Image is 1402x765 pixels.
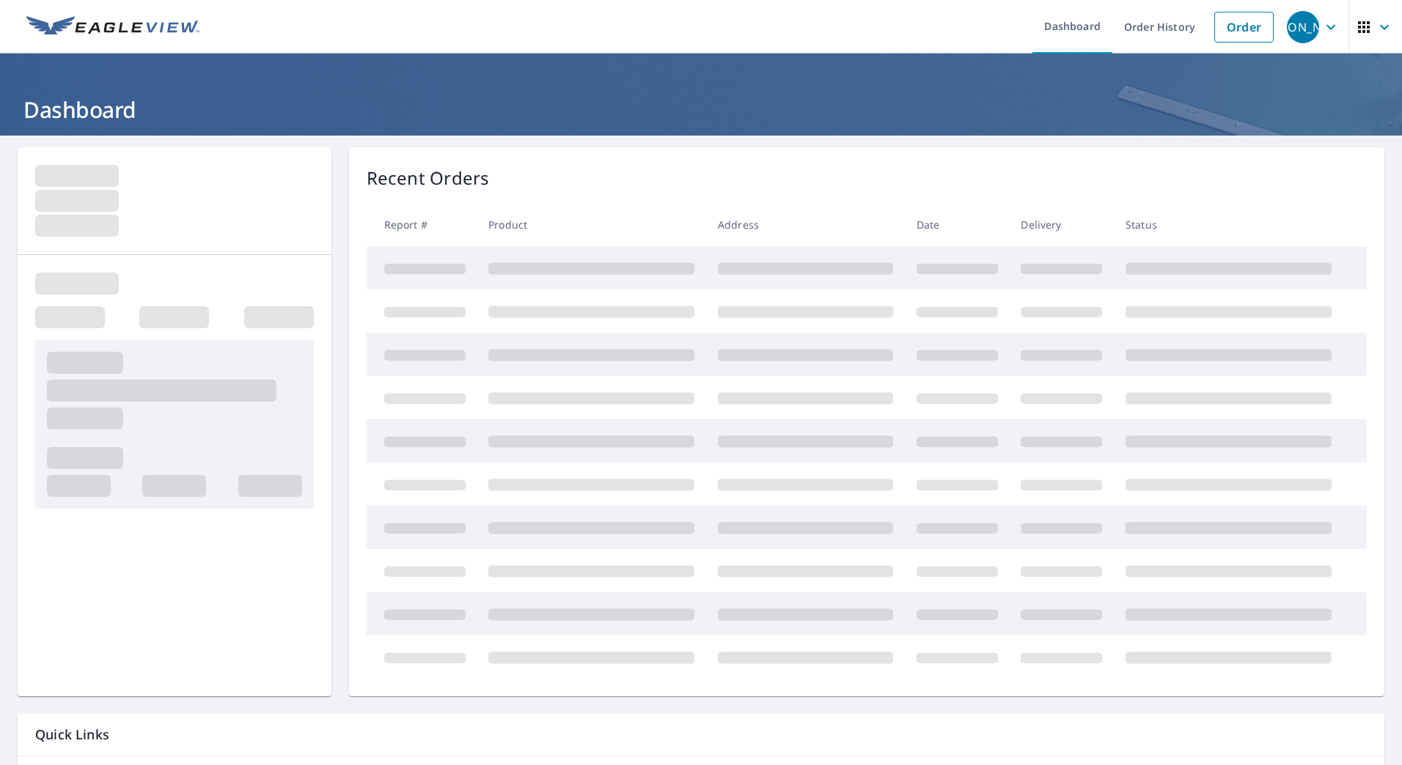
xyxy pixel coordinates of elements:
p: Quick Links [35,725,1367,744]
div: [PERSON_NAME] [1287,11,1319,43]
p: Recent Orders [367,165,490,191]
th: Status [1114,203,1343,246]
a: Order [1214,12,1274,42]
th: Date [905,203,1010,246]
th: Product [477,203,706,246]
th: Delivery [1009,203,1114,246]
img: EV Logo [26,16,199,38]
h1: Dashboard [18,95,1384,125]
th: Address [706,203,905,246]
th: Report # [367,203,477,246]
